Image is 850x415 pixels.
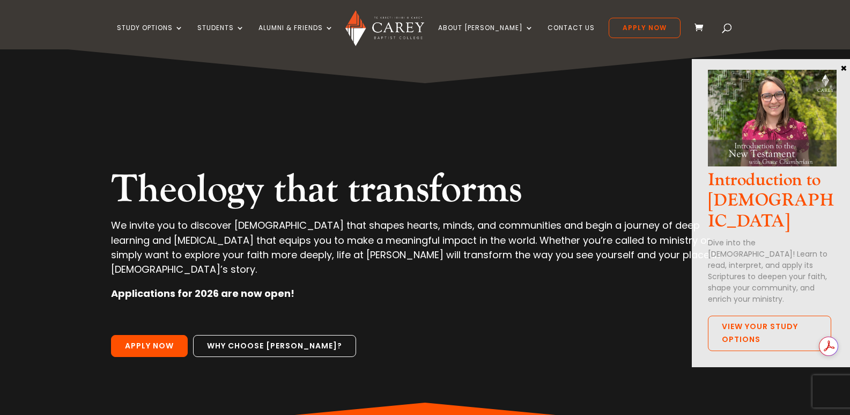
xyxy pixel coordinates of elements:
a: View Your Study Options [708,316,831,351]
p: Dive into the [DEMOGRAPHIC_DATA]! Learn to read, interpret, and apply its Scriptures to deepen yo... [708,237,837,305]
img: Intro to NT [708,70,837,166]
a: Study Options [117,24,183,49]
button: Close [838,63,849,72]
strong: Applications for 2026 are now open! [111,287,294,300]
a: Intro to NT [708,157,837,170]
h2: Theology that transforms [111,166,740,218]
a: About [PERSON_NAME] [438,24,534,49]
img: Carey Baptist College [345,10,424,46]
a: Apply Now [111,335,188,358]
p: We invite you to discover [DEMOGRAPHIC_DATA] that shapes hearts, minds, and communities and begin... [111,218,740,286]
a: Contact Us [548,24,595,49]
h3: Introduction to [DEMOGRAPHIC_DATA] [708,170,837,237]
a: Students [197,24,245,49]
a: Alumni & Friends [258,24,334,49]
a: Apply Now [609,18,681,38]
a: Why choose [PERSON_NAME]? [193,335,356,358]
